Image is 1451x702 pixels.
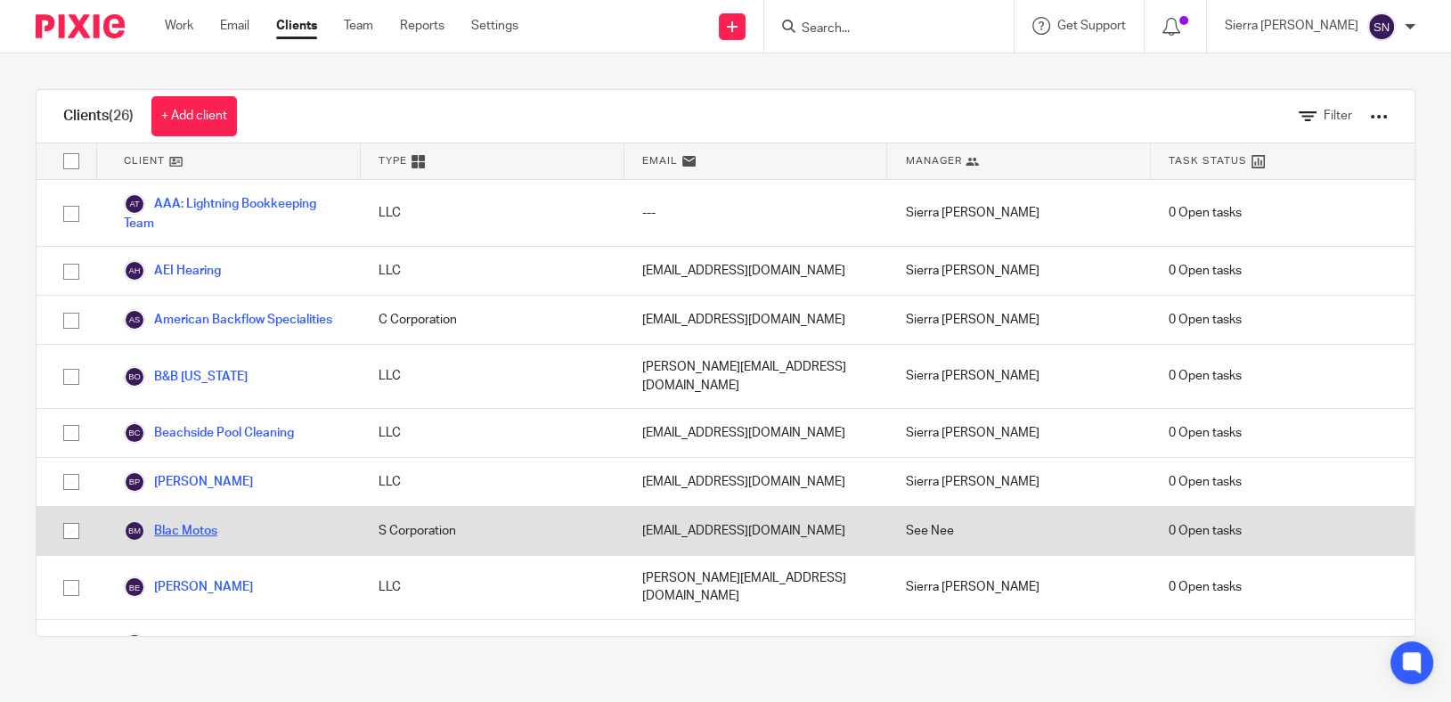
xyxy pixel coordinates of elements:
div: See Nee [887,507,1151,555]
span: (26) [109,109,134,123]
a: Cordoba Farms [124,633,241,655]
span: 0 Open tasks [1169,578,1242,596]
a: American Backflow Specialities [124,309,332,331]
div: [EMAIL_ADDRESS][DOMAIN_NAME] [624,620,888,668]
div: Sierra [PERSON_NAME] [887,180,1151,246]
a: [PERSON_NAME] [124,471,253,493]
span: Client [124,153,165,168]
img: svg%3E [1367,12,1396,41]
div: [PERSON_NAME][EMAIL_ADDRESS][DOMAIN_NAME] [624,345,888,408]
a: Clients [276,17,317,35]
div: [EMAIL_ADDRESS][DOMAIN_NAME] [624,458,888,506]
a: Settings [471,17,518,35]
div: LLC [361,409,624,457]
a: + Add client [151,96,237,136]
a: Team [344,17,373,35]
a: Work [165,17,193,35]
a: Beachside Pool Cleaning [124,422,294,444]
a: AAA: Lightning Bookkeeping Team [124,193,343,233]
div: Sierra [PERSON_NAME] [887,409,1151,457]
span: 0 Open tasks [1169,473,1242,491]
div: Sierra [PERSON_NAME] [887,620,1151,668]
img: svg%3E [124,422,145,444]
div: LLC [361,620,624,668]
span: 0 Open tasks [1169,634,1242,652]
a: Reports [400,17,444,35]
img: svg%3E [124,366,145,388]
div: Sierra [PERSON_NAME] [887,247,1151,295]
div: [EMAIL_ADDRESS][DOMAIN_NAME] [624,247,888,295]
h1: Clients [63,107,134,126]
img: svg%3E [124,471,145,493]
span: 0 Open tasks [1169,262,1242,280]
div: --- [624,180,888,246]
div: S Corporation [361,507,624,555]
a: [PERSON_NAME] [124,576,253,598]
img: svg%3E [124,633,145,655]
div: [PERSON_NAME][EMAIL_ADDRESS][DOMAIN_NAME] [624,556,888,619]
img: svg%3E [124,576,145,598]
span: Get Support [1057,20,1126,32]
a: B&B [US_STATE] [124,366,248,388]
span: 0 Open tasks [1169,311,1242,329]
div: LLC [361,180,624,246]
a: Blac Motos [124,520,217,542]
span: 0 Open tasks [1169,424,1242,442]
div: LLC [361,458,624,506]
a: Email [220,17,249,35]
div: Sierra [PERSON_NAME] [887,458,1151,506]
input: Search [800,21,960,37]
span: 0 Open tasks [1169,367,1242,385]
span: 0 Open tasks [1169,204,1242,222]
span: Manager [905,153,961,168]
input: Select all [54,144,88,178]
span: 0 Open tasks [1169,522,1242,540]
img: svg%3E [124,520,145,542]
img: svg%3E [124,193,145,215]
div: LLC [361,556,624,619]
img: svg%3E [124,309,145,331]
div: C Corporation [361,296,624,344]
span: Type [379,153,407,168]
div: [EMAIL_ADDRESS][DOMAIN_NAME] [624,409,888,457]
div: Sierra [PERSON_NAME] [887,345,1151,408]
span: Task Status [1169,153,1247,168]
span: Filter [1324,110,1352,122]
div: LLC [361,247,624,295]
img: Pixie [36,14,125,38]
div: [EMAIL_ADDRESS][DOMAIN_NAME] [624,507,888,555]
div: Sierra [PERSON_NAME] [887,556,1151,619]
img: svg%3E [124,260,145,282]
span: Email [642,153,678,168]
p: Sierra [PERSON_NAME] [1225,17,1358,35]
div: LLC [361,345,624,408]
div: Sierra [PERSON_NAME] [887,296,1151,344]
a: AEI Hearing [124,260,221,282]
div: [EMAIL_ADDRESS][DOMAIN_NAME] [624,296,888,344]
